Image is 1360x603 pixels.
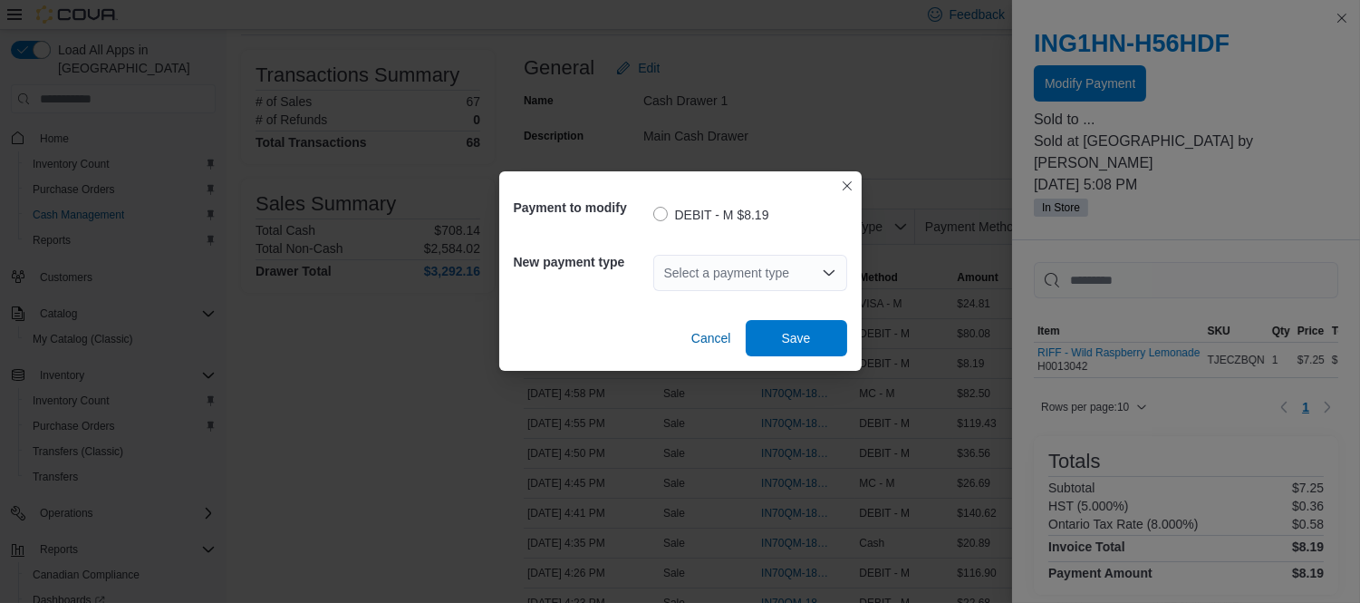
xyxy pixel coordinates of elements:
span: Save [782,329,811,347]
span: Cancel [691,329,731,347]
h5: Payment to modify [514,190,650,226]
input: Accessible screen reader label [664,262,666,284]
h5: New payment type [514,244,650,280]
button: Save [746,320,847,356]
button: Cancel [684,320,738,356]
label: DEBIT - M $8.19 [653,204,769,226]
button: Open list of options [822,266,836,280]
button: Closes this modal window [836,175,858,197]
